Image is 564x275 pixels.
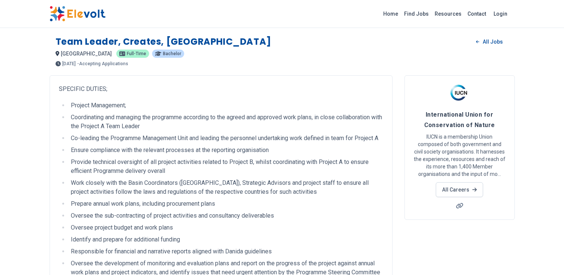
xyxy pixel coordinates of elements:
a: All Jobs [470,36,508,47]
li: Ensure compliance with the relevant processes at the reporting organisation [69,146,383,155]
a: Login [489,6,512,21]
li: Responsible for financial and narrative reports aligned with Danida guidelines [69,247,383,256]
iframe: Chat Widget [527,239,564,275]
li: Provide technical oversight of all project activities related to Project B, whilst coordinating w... [69,158,383,176]
p: IUCN is a membership Union composed of both government and civil society organisations. It harnes... [414,133,505,178]
li: Coordinating and managing the programme according to the agreed and approved work plans, in close... [69,113,383,131]
a: All Careers [436,182,483,197]
span: International Union for Conservation of Nature [424,111,495,129]
li: Oversee the sub-contracting of project activities and consultancy deliverables [69,211,383,220]
li: Identify and prepare for additional funding [69,235,383,244]
p: - Accepting Applications [77,61,128,66]
li: Prepare annual work plans, including procurement plans [69,199,383,208]
span: Bachelor [163,51,181,56]
li: Project Management; [69,101,383,110]
span: Full-time [127,51,146,56]
li: Oversee project budget and work plans [69,223,383,232]
span: [GEOGRAPHIC_DATA] [61,51,112,57]
li: Co-leading the Programme Management Unit and leading the personnel undertaking work defined in te... [69,134,383,143]
a: Find Jobs [401,8,432,20]
a: Contact [464,8,489,20]
a: Resources [432,8,464,20]
a: Home [380,8,401,20]
p: SPECIFIC DUTIES; [59,85,383,94]
li: Work closely with the Basin Coordinators ([GEOGRAPHIC_DATA]), Strategic Advisors and project staf... [69,178,383,196]
span: [DATE] [62,61,76,66]
img: International Union for Conservation of Nature [450,85,469,103]
img: Elevolt [50,6,105,22]
h1: Team Leader, Creates, [GEOGRAPHIC_DATA] [56,36,271,48]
